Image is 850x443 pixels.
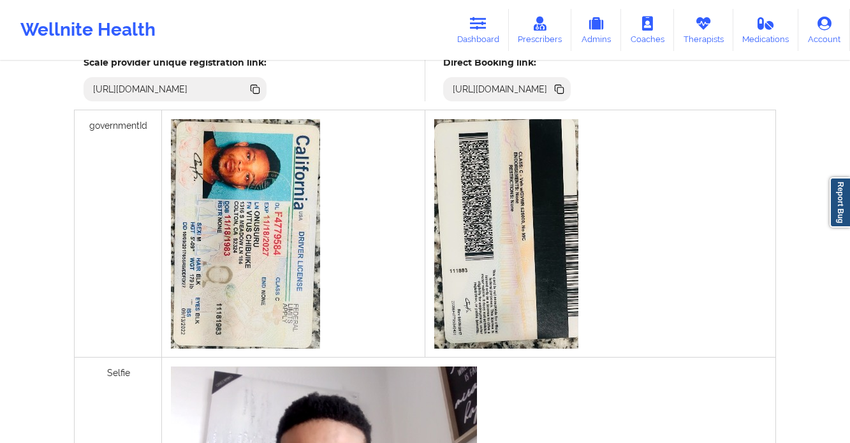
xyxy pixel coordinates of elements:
a: Coaches [621,9,674,51]
h5: Direct Booking link: [443,57,571,68]
img: 3a3c2e3a-1908-42ca-961e-75e6d548931a_94b167e2-217e-400d-ae3a-c76e7f2d8766ID_Back.jpg [434,119,578,349]
div: [URL][DOMAIN_NAME] [88,83,193,96]
a: Therapists [674,9,733,51]
a: Account [798,9,850,51]
h5: Scale provider unique registration link: [84,57,267,68]
a: Medications [733,9,799,51]
img: b91be880-40df-4744-a38f-095be659e4c9_ff0155a5-d144-4232-99e9-19ef230367dcID_Front.jpg [171,119,320,349]
a: Dashboard [448,9,509,51]
a: Report Bug [830,177,850,228]
div: [URL][DOMAIN_NAME] [448,83,553,96]
a: Prescribers [509,9,572,51]
a: Admins [571,9,621,51]
div: governmentId [75,110,162,358]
